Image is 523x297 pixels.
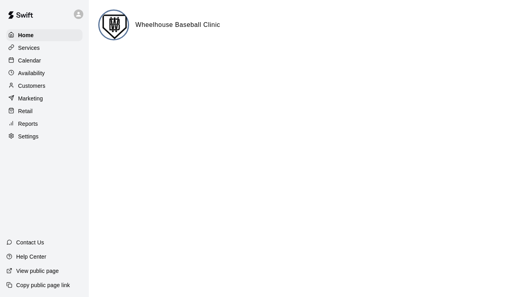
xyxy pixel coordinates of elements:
a: Retail [6,105,82,117]
p: Customers [18,82,45,90]
p: Services [18,44,40,52]
a: Marketing [6,93,82,104]
p: View public page [16,267,59,275]
a: Settings [6,131,82,142]
p: Home [18,31,34,39]
a: Reports [6,118,82,130]
p: Copy public page link [16,281,70,289]
a: Services [6,42,82,54]
p: Reports [18,120,38,128]
p: Retail [18,107,33,115]
p: Calendar [18,57,41,64]
a: Customers [6,80,82,92]
a: Home [6,29,82,41]
p: Availability [18,69,45,77]
p: Help Center [16,253,46,261]
p: Settings [18,132,39,140]
p: Marketing [18,95,43,102]
h6: Wheelhouse Baseball Clinic [135,20,220,30]
p: Contact Us [16,238,44,246]
a: Availability [6,67,82,79]
img: Wheelhouse Baseball Clinic logo [99,11,129,40]
a: Calendar [6,55,82,66]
